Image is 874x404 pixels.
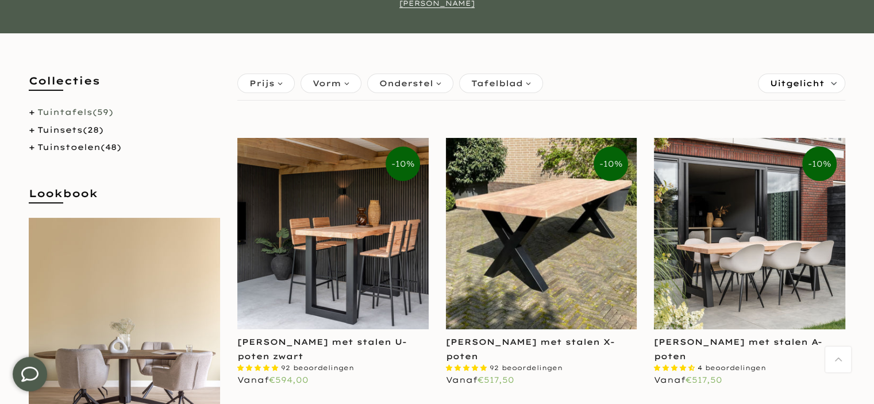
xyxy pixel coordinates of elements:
span: 4 beoordelingen [698,364,766,372]
span: 4.87 stars [237,364,281,372]
span: (59) [93,107,113,117]
span: (28) [83,125,103,135]
a: [PERSON_NAME] met stalen A-poten [654,337,822,361]
span: 92 beoordelingen [490,364,563,372]
span: -10% [386,147,420,181]
span: Uitgelicht [770,74,825,93]
iframe: toggle-frame [1,345,59,403]
a: [PERSON_NAME] met stalen X-poten [446,337,615,361]
span: €594,00 [269,375,309,385]
span: €517,50 [478,375,514,385]
a: Tuinstoelen(48) [37,142,121,152]
span: 92 beoordelingen [281,364,354,372]
h5: Collecties [29,74,220,99]
span: Tafelblad [471,77,523,90]
span: (48) [101,142,121,152]
span: -10% [802,147,837,181]
span: 4.50 stars [654,364,698,372]
span: Vanaf [446,375,514,385]
span: €517,50 [686,375,722,385]
span: Onderstel [379,77,433,90]
span: -10% [594,147,628,181]
span: Vanaf [654,375,722,385]
a: Tuintafels(59) [37,107,113,117]
a: Terug naar boven [825,347,851,372]
label: Sorteren:Uitgelicht [759,74,845,93]
a: Tuinsets(28) [37,125,103,135]
span: Prijs [249,77,275,90]
span: Vanaf [237,375,309,385]
h5: Lookbook [29,186,220,212]
a: [PERSON_NAME] met stalen U-poten zwart [237,337,407,361]
span: Vorm [313,77,341,90]
span: 4.87 stars [446,364,490,372]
